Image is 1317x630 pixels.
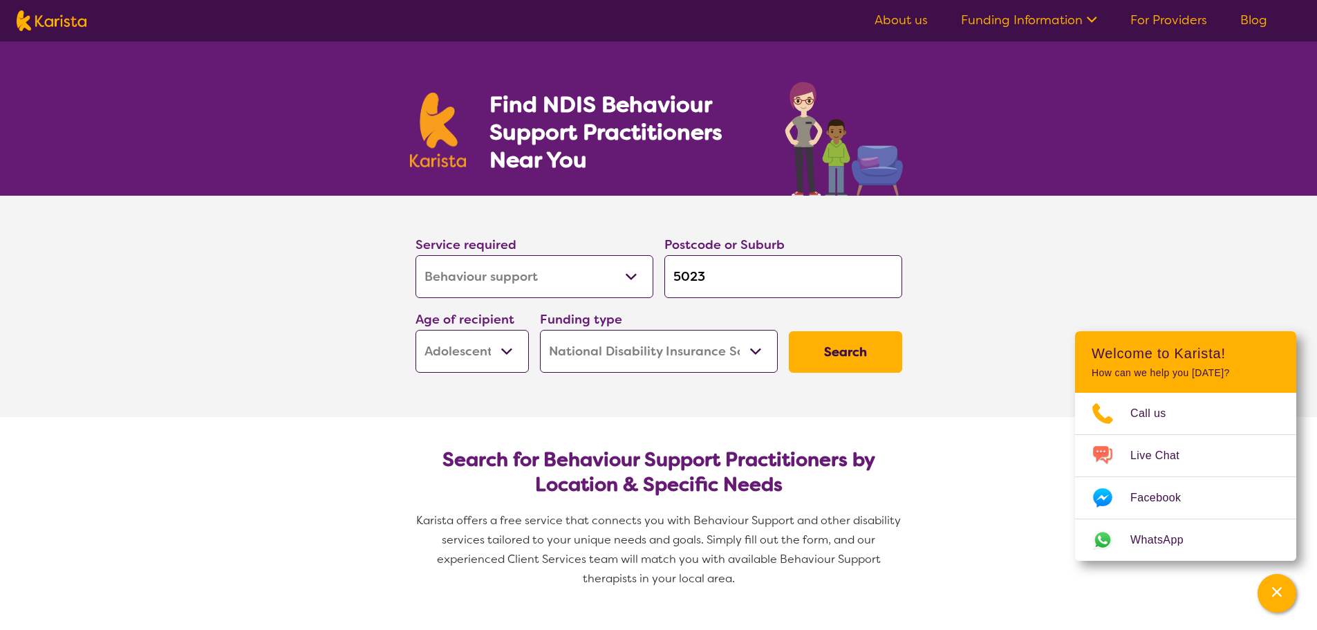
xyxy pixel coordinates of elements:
a: For Providers [1130,12,1207,28]
a: Funding Information [961,12,1097,28]
h2: Welcome to Karista! [1092,345,1280,362]
a: Blog [1240,12,1267,28]
p: How can we help you [DATE]? [1092,367,1280,379]
label: Service required [415,237,516,253]
img: behaviour-support [781,75,908,196]
div: Channel Menu [1075,331,1296,561]
input: Type [664,255,902,298]
ul: Choose channel [1075,393,1296,561]
button: Channel Menu [1258,574,1296,613]
button: Search [789,331,902,373]
label: Age of recipient [415,311,514,328]
h1: Find NDIS Behaviour Support Practitioners Near You [489,91,757,174]
h2: Search for Behaviour Support Practitioners by Location & Specific Needs [427,447,891,497]
p: Karista offers a free service that connects you with Behaviour Support and other disability servi... [410,511,908,589]
span: Live Chat [1130,445,1196,466]
img: Karista logo [17,10,86,31]
a: Web link opens in a new tab. [1075,519,1296,561]
a: About us [875,12,928,28]
span: Call us [1130,403,1183,424]
img: Karista logo [410,93,467,167]
span: WhatsApp [1130,530,1200,550]
label: Funding type [540,311,622,328]
span: Facebook [1130,488,1197,508]
label: Postcode or Suburb [664,237,785,253]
